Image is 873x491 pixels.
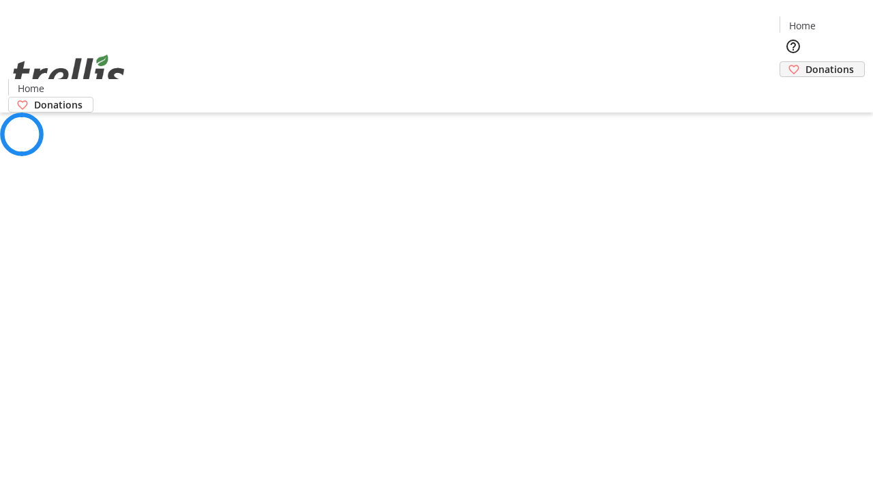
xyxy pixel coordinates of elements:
[34,98,83,112] span: Donations
[780,18,824,33] a: Home
[8,40,130,108] img: Orient E2E Organization qXEusMBIYX's Logo
[805,62,854,76] span: Donations
[789,18,816,33] span: Home
[780,61,865,77] a: Donations
[8,97,93,113] a: Donations
[780,33,807,60] button: Help
[9,81,53,95] a: Home
[780,77,807,104] button: Cart
[18,81,44,95] span: Home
